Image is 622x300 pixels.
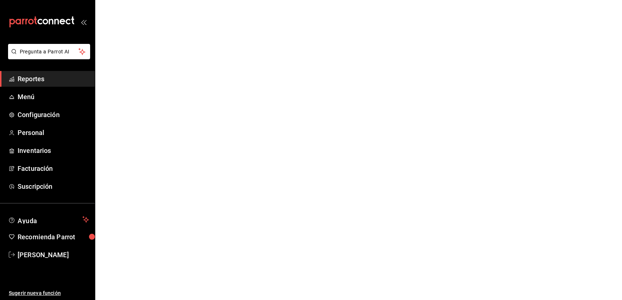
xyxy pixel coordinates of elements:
span: Facturación [18,164,89,173]
span: Configuración [18,110,89,120]
a: Pregunta a Parrot AI [5,53,90,61]
span: Pregunta a Parrot AI [20,48,79,56]
span: Suscripción [18,181,89,191]
button: open_drawer_menu [81,19,86,25]
span: Recomienda Parrot [18,232,89,242]
span: Inventarios [18,146,89,155]
button: Pregunta a Parrot AI [8,44,90,59]
span: Menú [18,92,89,102]
span: Reportes [18,74,89,84]
span: Ayuda [18,215,79,224]
span: Sugerir nueva función [9,289,89,297]
span: [PERSON_NAME] [18,250,89,260]
span: Personal [18,128,89,138]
